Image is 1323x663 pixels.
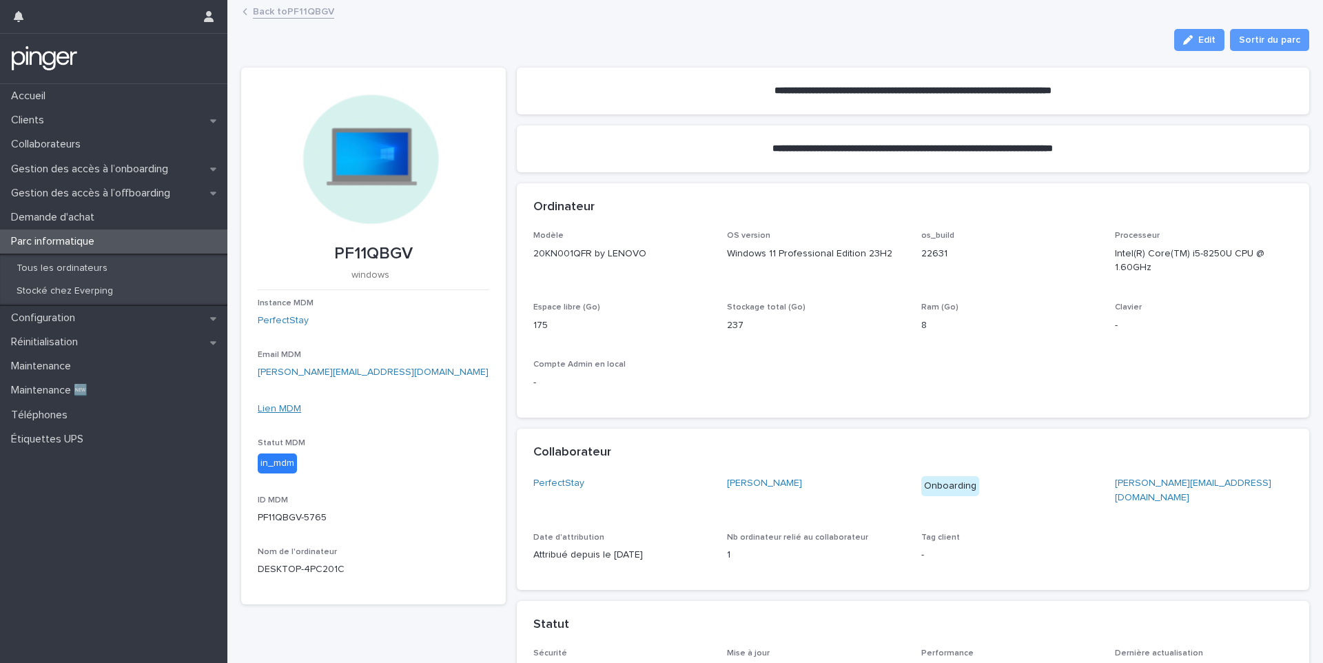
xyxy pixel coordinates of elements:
[6,90,57,103] p: Accueil
[533,445,611,460] h2: Collaborateur
[258,351,301,359] span: Email MDM
[533,618,569,633] h2: Statut
[533,548,711,562] p: Attribué depuis le [DATE]
[1115,318,1293,333] p: -
[727,247,905,261] p: Windows 11 Professional Edition 23H2
[1198,35,1216,45] span: Edit
[727,232,770,240] span: OS version
[1115,247,1293,276] p: Intel(R) Core(TM) i5-8250U CPU @ 1.60GHz
[921,303,958,312] span: Ram (Go)
[921,476,979,496] div: Onboarding
[6,235,105,248] p: Parc informatique
[6,285,124,297] p: Stocké chez Everping
[258,439,305,447] span: Statut MDM
[533,476,584,491] a: PerfectStay
[533,303,600,312] span: Espace libre (Go)
[533,318,711,333] p: 175
[6,138,92,151] p: Collaborateurs
[6,163,179,176] p: Gestion des accès à l’onboarding
[533,376,711,390] p: -
[533,649,567,657] span: Sécurité
[727,303,806,312] span: Stockage total (Go)
[727,318,905,333] p: 237
[533,360,626,369] span: Compte Admin en local
[727,476,802,491] a: [PERSON_NAME]
[258,496,288,504] span: ID MDM
[1115,303,1142,312] span: Clavier
[6,263,119,274] p: Tous les ordinateurs
[533,232,564,240] span: Modèle
[921,318,1099,333] p: 8
[533,533,604,542] span: Date d'attribution
[921,247,1099,261] p: 22631
[6,312,86,325] p: Configuration
[1115,649,1203,657] span: Dernière actualisation
[6,114,55,127] p: Clients
[6,384,99,397] p: Maintenance 🆕
[6,409,79,422] p: Téléphones
[258,314,309,328] a: PerfectStay
[533,200,595,215] h2: Ordinateur
[258,511,489,525] p: PF11QBGV-5765
[921,548,1099,562] p: -
[921,232,954,240] span: os_build
[1174,29,1224,51] button: Edit
[533,247,711,261] p: 20KN001QFR by LENOVO
[1115,232,1160,240] span: Processeur
[6,336,89,349] p: Réinitialisation
[258,453,297,473] div: in_mdm
[1230,29,1309,51] button: Sortir du parc
[727,649,770,657] span: Mise à jour
[6,360,82,373] p: Maintenance
[6,211,105,224] p: Demande d'achat
[1115,478,1271,502] a: [PERSON_NAME][EMAIL_ADDRESS][DOMAIN_NAME]
[921,649,974,657] span: Performance
[727,533,868,542] span: Nb ordinateur relié au collaborateur
[258,299,314,307] span: Instance MDM
[11,45,78,72] img: mTgBEunGTSyRkCgitkcU
[258,269,484,281] p: windows
[6,187,181,200] p: Gestion des accès à l’offboarding
[1239,33,1300,47] span: Sortir du parc
[921,533,960,542] span: Tag client
[727,548,905,562] p: 1
[258,562,489,577] p: DESKTOP-4PC201C
[258,548,337,556] span: Nom de l'ordinateur
[258,404,301,414] a: Lien MDM
[253,3,334,19] a: Back toPF11QBGV
[258,367,489,377] a: [PERSON_NAME][EMAIL_ADDRESS][DOMAIN_NAME]
[6,433,94,446] p: Étiquettes UPS
[258,244,489,264] p: PF11QBGV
